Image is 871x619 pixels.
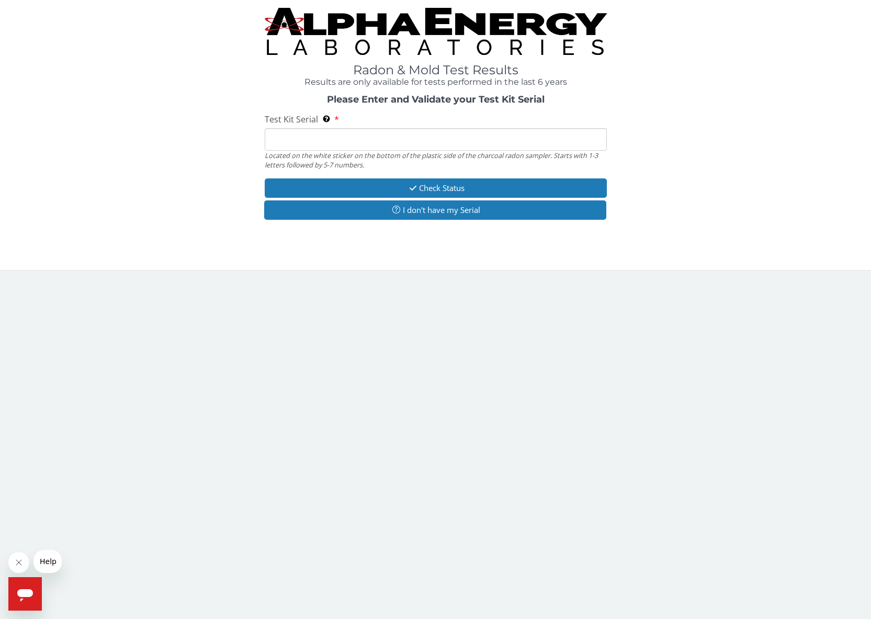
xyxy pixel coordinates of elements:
img: TightCrop.jpg [265,8,607,55]
strong: Please Enter and Validate your Test Kit Serial [327,94,545,105]
iframe: Button to launch messaging window [8,577,42,611]
div: Located on the white sticker on the bottom of the plastic side of the charcoal radon sampler. Sta... [265,151,607,170]
h4: Results are only available for tests performed in the last 6 years [265,77,607,87]
h1: Radon & Mold Test Results [265,63,607,77]
button: I don't have my Serial [264,200,606,220]
button: Check Status [265,178,607,198]
span: Test Kit Serial [265,114,318,125]
iframe: Message from company [33,550,62,573]
iframe: Close message [8,552,29,573]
